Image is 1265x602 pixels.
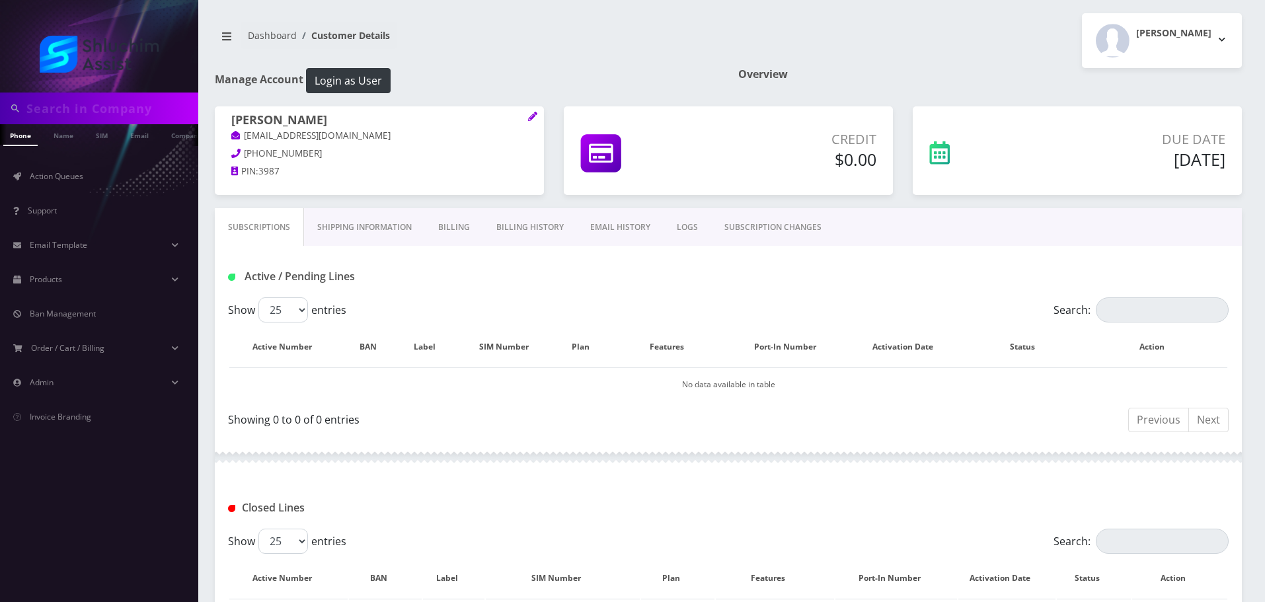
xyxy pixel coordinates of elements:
[486,559,640,597] th: SIM Number: activate to sort column ascending
[124,124,155,145] a: Email
[47,124,80,145] a: Name
[89,124,114,145] a: SIM
[228,297,346,322] label: Show entries
[228,502,549,514] h1: Closed Lines
[712,130,876,149] p: Credit
[229,328,348,366] th: Active Number: activate to sort column ascending
[30,274,62,285] span: Products
[835,559,957,597] th: Port-In Number: activate to sort column ascending
[248,29,297,42] a: Dashboard
[40,36,159,73] img: Shluchim Assist
[423,559,484,597] th: Label: activate to sort column ascending
[228,406,718,428] div: Showing 0 to 0 of 0 entries
[1054,297,1229,322] label: Search:
[30,411,91,422] span: Invoice Branding
[228,270,549,283] h1: Active / Pending Lines
[562,328,613,366] th: Plan: activate to sort column ascending
[229,367,1227,401] td: No data available in table
[31,342,104,354] span: Order / Cart / Billing
[231,165,258,178] a: PIN:
[970,328,1088,366] th: Status: activate to sort column ascending
[30,377,54,388] span: Admin
[958,559,1055,597] th: Activation Date: activate to sort column ascending
[231,113,527,129] h1: [PERSON_NAME]
[165,124,209,145] a: Company
[851,328,968,366] th: Activation Date: activate to sort column ascending
[1132,559,1227,597] th: Action : activate to sort column ascending
[425,208,483,246] a: Billing
[349,559,422,597] th: BAN: activate to sort column ascending
[641,559,714,597] th: Plan: activate to sort column ascending
[738,68,1242,81] h1: Overview
[1034,149,1225,169] h5: [DATE]
[1096,297,1229,322] input: Search:
[1034,130,1225,149] p: Due Date
[664,208,711,246] a: LOGS
[306,68,391,93] button: Login as User
[349,328,401,366] th: BAN: activate to sort column ascending
[1057,559,1131,597] th: Status: activate to sort column ascending
[716,559,834,597] th: Features: activate to sort column ascending
[615,328,733,366] th: Features: activate to sort column ascending
[258,529,308,554] select: Showentries
[304,208,425,246] a: Shipping Information
[297,28,390,42] li: Customer Details
[1082,13,1242,68] button: [PERSON_NAME]
[3,124,38,146] a: Phone
[711,208,835,246] a: SUBSCRIPTION CHANGES
[483,208,577,246] a: Billing History
[215,22,718,59] nav: breadcrumb
[1128,408,1189,432] a: Previous
[231,130,391,143] a: [EMAIL_ADDRESS][DOMAIN_NAME]
[30,170,83,182] span: Action Queues
[1089,328,1227,366] th: Action: activate to sort column ascending
[244,147,322,159] span: [PHONE_NUMBER]
[1096,529,1229,554] input: Search:
[1136,28,1211,39] h2: [PERSON_NAME]
[461,328,560,366] th: SIM Number: activate to sort column ascending
[577,208,664,246] a: EMAIL HISTORY
[258,297,308,322] select: Showentries
[1188,408,1229,432] a: Next
[30,308,96,319] span: Ban Management
[1054,529,1229,554] label: Search:
[228,505,235,512] img: Closed Lines
[228,529,346,554] label: Show entries
[215,208,304,246] a: Subscriptions
[712,149,876,169] h5: $0.00
[303,72,391,87] a: Login as User
[215,68,718,93] h1: Manage Account
[228,274,235,281] img: Active / Pending Lines
[229,559,348,597] th: Active Number: activate to sort column descending
[734,328,849,366] th: Port-In Number: activate to sort column ascending
[402,328,460,366] th: Label: activate to sort column ascending
[26,96,195,121] input: Search in Company
[258,165,280,177] span: 3987
[28,205,57,216] span: Support
[30,239,87,250] span: Email Template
